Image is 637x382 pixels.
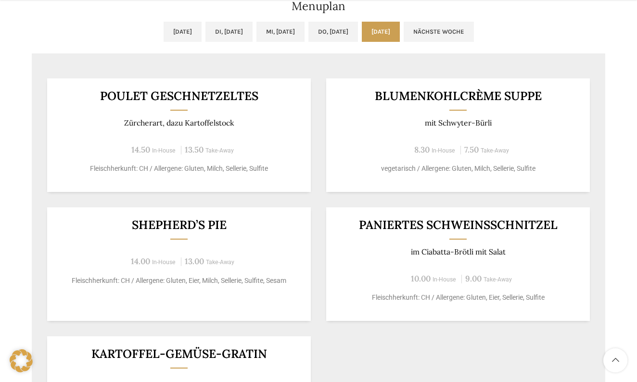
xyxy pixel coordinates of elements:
p: vegetarisch / Allergene: Gluten, Milch, Sellerie, Sulfite [338,164,578,174]
h3: Kartoffel-Gemüse-Gratin [59,348,299,360]
span: 14.00 [131,256,150,267]
p: Zürcherart, dazu Kartoffelstock [59,118,299,127]
span: 14.50 [131,144,150,155]
a: Nächste Woche [404,22,474,42]
h2: Menuplan [32,0,605,12]
span: 8.30 [414,144,430,155]
a: Do, [DATE] [308,22,358,42]
span: Take-Away [481,147,509,154]
p: Fleischherkunft: CH / Allergene: Gluten, Eier, Sellerie, Sulfite [338,293,578,303]
h3: Paniertes Schweinsschnitzel [338,219,578,231]
h3: POULET GESCHNETZELTES [59,90,299,102]
span: In-House [152,259,176,266]
span: 10.00 [411,273,431,284]
a: [DATE] [362,22,400,42]
span: Take-Away [206,259,234,266]
span: 7.50 [464,144,479,155]
p: im Ciabatta-Brötli mit Salat [338,247,578,256]
p: mit Schwyter-Bürli [338,118,578,127]
span: 13.00 [185,256,204,267]
span: In-House [432,147,455,154]
span: In-House [433,276,456,283]
p: Fleischherkunft: CH / Allergene: Gluten, Eier, Milch, Sellerie, Sulfite, Sesam [59,276,299,286]
p: Fleischherkunft: CH / Allergene: Gluten, Milch, Sellerie, Sulfite [59,164,299,174]
a: Di, [DATE] [205,22,253,42]
span: In-House [152,147,176,154]
span: Take-Away [205,147,234,154]
h3: Blumenkohlcrème suppe [338,90,578,102]
span: 9.00 [465,273,482,284]
h3: Shepherd’s Pie [59,219,299,231]
a: [DATE] [164,22,202,42]
a: Scroll to top button [603,348,627,372]
a: Mi, [DATE] [256,22,305,42]
span: 13.50 [185,144,204,155]
span: Take-Away [484,276,512,283]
